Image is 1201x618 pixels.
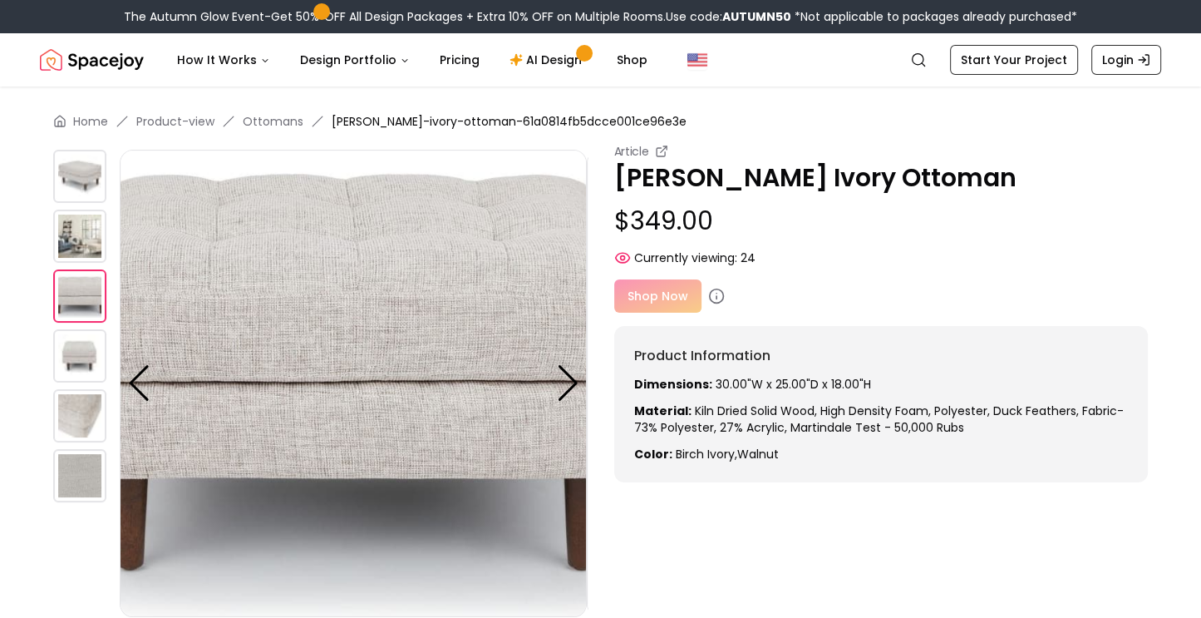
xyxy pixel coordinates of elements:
[53,150,106,203] img: https://storage.googleapis.com/spacejoy-main/assets/61a0814fb5dcce001ce96e3e/product_0_812i150keedf
[950,45,1078,75] a: Start Your Project
[741,250,756,266] span: 24
[136,113,214,130] a: Product-view
[40,43,144,77] img: Spacejoy Logo
[614,206,1149,236] p: $349.00
[687,50,707,70] img: United States
[634,250,737,266] span: Currently viewing:
[164,43,283,77] button: How It Works
[1091,45,1161,75] a: Login
[120,150,587,617] img: https://storage.googleapis.com/spacejoy-main/assets/61a0814fb5dcce001ce96e3e/product_2_3mkfleo6bj9o
[287,43,423,77] button: Design Portfolio
[614,163,1149,193] p: [PERSON_NAME] Ivory Ottoman
[587,150,1054,617] img: https://storage.googleapis.com/spacejoy-main/assets/61a0814fb5dcce001ce96e3e/product_3_14kg4o34ci9pb
[722,8,791,25] b: AUTUMN50
[243,113,303,130] a: Ottomans
[634,346,1129,366] h6: Product Information
[40,33,1161,87] nav: Global
[634,403,692,419] strong: Material:
[737,446,779,462] span: walnut
[124,8,1077,25] div: The Autumn Glow Event-Get 50% OFF All Design Packages + Extra 10% OFF on Multiple Rooms.
[53,389,106,442] img: https://storage.googleapis.com/spacejoy-main/assets/61a0814fb5dcce001ce96e3e/product_4_kbbdkpdmade
[53,210,106,263] img: https://storage.googleapis.com/spacejoy-main/assets/61a0814fb5dcce001ce96e3e/product_1_2iplcgl3bph2
[73,113,108,130] a: Home
[634,376,712,393] strong: Dimensions:
[53,449,106,502] img: https://storage.googleapis.com/spacejoy-main/assets/61a0814fb5dcce001ce96e3e/product_5_91j9612e9lnc
[614,143,649,160] small: Article
[53,113,1148,130] nav: breadcrumb
[634,403,1124,436] span: Kiln dried solid wood, high density foam, Polyester, Duck feathers, Fabric- 73% Polyester, 27% Ac...
[40,43,144,77] a: Spacejoy
[496,43,600,77] a: AI Design
[332,113,687,130] span: [PERSON_NAME]-ivory-ottoman-61a0814fb5dcce001ce96e3e
[53,329,106,383] img: https://storage.googleapis.com/spacejoy-main/assets/61a0814fb5dcce001ce96e3e/product_3_14kg4o34ci9pb
[164,43,661,77] nav: Main
[676,446,737,462] span: birch ivory ,
[666,8,791,25] span: Use code:
[634,446,672,462] strong: Color:
[791,8,1077,25] span: *Not applicable to packages already purchased*
[53,269,106,323] img: https://storage.googleapis.com/spacejoy-main/assets/61a0814fb5dcce001ce96e3e/product_2_3mkfleo6bj9o
[634,376,1129,393] p: 30.00"W x 25.00"D x 18.00"H
[426,43,493,77] a: Pricing
[603,43,661,77] a: Shop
